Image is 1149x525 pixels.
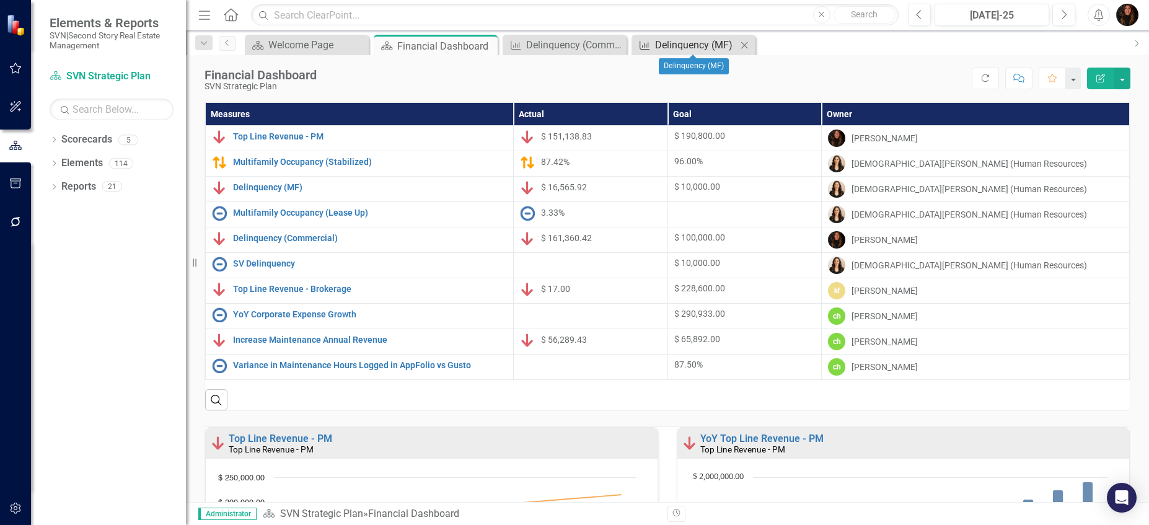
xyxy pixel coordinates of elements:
button: Search [834,6,896,24]
img: No Information [212,206,227,221]
div: Delinquency (MF) [655,37,737,53]
td: Double-Click to Edit [822,329,1130,355]
div: Financial Dashboard [397,38,495,54]
div: 5 [118,135,138,145]
a: Elements [61,156,103,170]
img: Below Plan [211,436,226,451]
a: Delinquency (MF) [635,37,737,53]
input: Search Below... [50,99,174,120]
img: Below Plan [212,180,227,195]
td: Double-Click to Edit [822,278,1130,304]
span: $ 56,289.43 [541,335,587,345]
small: Top Line Revenue - PM [229,444,314,454]
img: Kristen Hodge [828,206,845,223]
span: Elements & Reports [50,15,174,30]
a: Delinquency (MF) [233,183,507,192]
img: Below Plan [520,333,535,348]
img: Below Plan [520,282,535,297]
span: $ 65,892.00 [674,334,720,344]
small: SVN|Second Story Real Estate Management [50,30,174,51]
a: Variance in Maintenance Hours Logged in AppFolio vs Gusto [233,361,507,370]
div: [PERSON_NAME] [852,285,918,297]
td: Double-Click to Edit Right Click for Context Menu [206,177,514,202]
div: ch [828,333,845,350]
div: [PERSON_NAME] [852,132,918,144]
img: Below Plan [212,130,227,144]
span: $ 100,000.00 [674,232,725,242]
span: $ 190,800.00 [674,131,725,141]
a: Top Line Revenue - Brokerage [233,285,507,294]
div: Delinquency (MF) [659,58,729,74]
img: Below Plan [212,333,227,348]
div: 114 [109,158,133,169]
div: SVN Strategic Plan [205,82,317,91]
td: Double-Click to Edit Right Click for Context Menu [206,304,514,329]
div: [DEMOGRAPHIC_DATA][PERSON_NAME] (Human Resources) [852,183,1087,195]
a: SV Delinquency [233,259,507,268]
a: Delinquency (Commercial) [506,37,623,53]
span: $ 161,360.42 [541,233,592,243]
div: kf [828,282,845,299]
td: Double-Click to Edit Right Click for Context Menu [206,253,514,278]
img: Kristen Hodge [828,155,845,172]
a: Multifamily Occupancy (Stabilized) [233,157,507,167]
text: $ 1,500,000.00 [693,501,744,513]
td: Double-Click to Edit Right Click for Context Menu [206,278,514,304]
span: 96.00% [674,156,703,166]
td: Double-Click to Edit [822,177,1130,202]
div: [DATE]-25 [939,8,1045,23]
text: $ 200,000.00 [218,499,265,507]
td: Double-Click to Edit [822,253,1130,278]
span: $ 17.00 [541,284,570,294]
td: Double-Click to Edit Right Click for Context Menu [206,227,514,253]
div: [DEMOGRAPHIC_DATA][PERSON_NAME] (Human Resources) [852,259,1087,271]
a: SVN Strategic Plan [280,508,363,519]
span: Administrator [198,508,257,520]
a: YoY Top Line Revenue - PM [700,433,824,444]
img: Below Plan [520,180,535,195]
div: » [263,507,658,521]
button: Jill Allen [1116,4,1138,26]
span: $ 151,138.83 [541,131,592,141]
div: [PERSON_NAME] [852,361,918,373]
td: Double-Click to Edit [822,202,1130,227]
td: Double-Click to Edit [822,227,1130,253]
div: [PERSON_NAME] [852,310,918,322]
div: Open Intercom Messenger [1107,483,1137,513]
img: No Information [212,257,227,271]
img: Caution [212,155,227,170]
a: Top Line Revenue - PM [229,433,332,444]
img: Kristen Hodge [828,257,845,274]
span: $ 228,600.00 [674,283,725,293]
img: No Information [212,307,227,322]
span: $ 290,933.00 [674,309,725,319]
img: Below Plan [212,231,227,246]
span: 3.33% [541,208,565,218]
div: [DEMOGRAPHIC_DATA][PERSON_NAME] (Human Resources) [852,157,1087,170]
a: Top Line Revenue - PM [233,132,507,141]
span: 87.42% [541,157,570,167]
a: Scorecards [61,133,112,147]
a: Welcome Page [248,37,366,53]
a: Reports [61,180,96,194]
div: Financial Dashboard [368,508,459,519]
input: Search ClearPoint... [251,4,899,26]
text: $ 250,000.00 [218,474,265,482]
td: Double-Click to Edit [822,151,1130,177]
text: $ 2,000,000.00 [693,470,744,482]
td: Double-Click to Edit Right Click for Context Menu [206,151,514,177]
img: No Information [520,206,535,221]
td: Double-Click to Edit Right Click for Context Menu [206,355,514,380]
img: Below Plan [520,130,535,144]
img: Jill Allen [828,231,845,249]
img: Below Plan [212,282,227,297]
div: Welcome Page [268,37,366,53]
span: $ 10,000.00 [674,182,720,192]
img: Caution [520,155,535,170]
a: Multifamily Occupancy (Lease Up) [233,208,507,218]
span: $ 10,000.00 [674,258,720,268]
div: Delinquency (Commercial) [526,37,623,53]
span: $ 16,565.92 [541,182,587,192]
img: Below Plan [682,436,697,451]
div: [PERSON_NAME] [852,335,918,348]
